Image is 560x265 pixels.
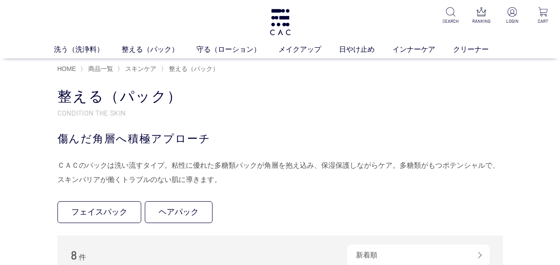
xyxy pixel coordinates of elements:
[167,65,219,72] a: 整える（パック）
[117,65,159,73] li: 〉
[57,158,503,187] div: ＣＡＣのパックは洗い流すタイプ。粘性に優れた多糖類パックが角層を抱え込み、保湿保護しながらケア。多糖類がもつポテンシャルで、スキンバリアが働くトラブルのない肌に導きます。
[169,65,219,72] span: 整える（パック）
[472,7,491,25] a: RANKING
[533,18,553,25] p: CART
[196,44,278,55] a: 守る（ローション）
[86,65,113,72] a: 商品一覧
[503,18,522,25] p: LOGIN
[79,253,86,261] span: 件
[54,44,122,55] a: 洗う（洗浄料）
[503,7,522,25] a: LOGIN
[71,248,77,262] span: 8
[441,7,461,25] a: SEARCH
[145,201,213,223] a: ヘアパック
[269,9,292,35] img: logo
[125,65,156,72] span: スキンケア
[472,18,491,25] p: RANKING
[441,18,461,25] p: SEARCH
[57,201,141,223] a: フェイスパック
[392,44,453,55] a: インナーケア
[453,44,507,55] a: クリーナー
[123,65,156,72] a: スキンケア
[161,65,221,73] li: 〉
[57,87,503,106] h1: 整える（パック）
[57,131,503,147] div: 傷んだ角層へ積極アプローチ
[122,44,196,55] a: 整える（パック）
[88,65,113,72] span: 商品一覧
[57,108,503,117] p: CONDITION THE SKIN
[533,7,553,25] a: CART
[278,44,339,55] a: メイクアップ
[57,65,76,72] a: HOME
[80,65,115,73] li: 〉
[339,44,392,55] a: 日やけ止め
